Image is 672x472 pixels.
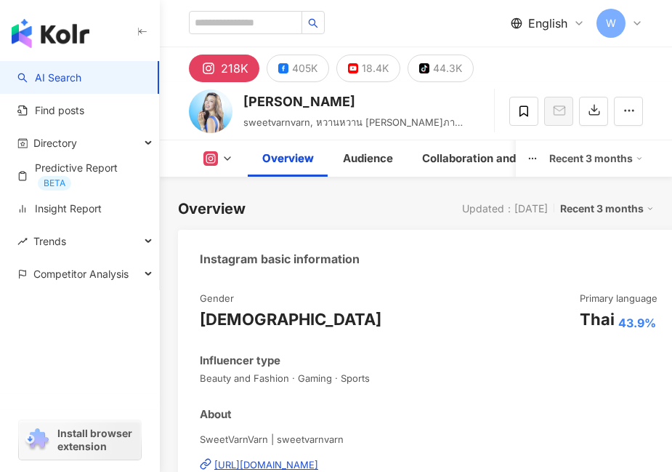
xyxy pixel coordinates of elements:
div: About [200,407,232,422]
button: 405K [267,55,329,82]
span: Install browser extension [57,427,137,453]
div: Gender [200,292,234,305]
a: Predictive ReportBETA [17,161,147,191]
img: logo [12,19,89,48]
a: Find posts [17,103,84,118]
button: 18.4K [336,55,400,82]
div: [DEMOGRAPHIC_DATA] [200,308,381,331]
div: 44.3K [433,58,462,79]
span: sweetvarnvarn, หวานหวาน [PERSON_NAME]ภา พาณิช[PERSON_NAME] Fanclub [243,116,463,143]
div: Audience [343,150,393,167]
a: [URL][DOMAIN_NAME] [200,458,657,471]
div: Overview [178,199,246,219]
span: Competitor Analysis [33,257,129,290]
span: Directory [33,127,77,159]
div: 18.4K [362,58,389,79]
span: 43.9% [618,315,656,331]
div: Overview [262,150,314,167]
span: English [528,15,567,31]
a: Insight Report [17,201,102,216]
a: chrome extensionInstall browser extension [19,420,141,460]
div: Thai [580,308,615,331]
div: Updated：[DATE] [462,203,548,215]
span: search [308,18,318,28]
span: Beauty and Fashion · Gaming · Sports [200,372,657,385]
img: KOL Avatar [189,89,232,133]
div: Influencer type [200,353,280,368]
div: Instagram basic information [200,251,360,267]
span: SweetVarnVarn | sweetvarnvarn [200,433,657,446]
div: 218K [221,58,248,79]
span: rise [17,236,28,247]
span: W [606,15,616,31]
a: searchAI Search [17,71,81,85]
div: Recent 3 months [549,147,643,170]
div: Recent 3 months [560,199,654,218]
div: [PERSON_NAME] [243,92,472,111]
span: Trends [33,225,66,257]
button: 44.3K [408,55,474,82]
div: Primary language [580,292,657,305]
div: Collaboration and value [422,150,548,167]
div: [URL][DOMAIN_NAME] [214,458,318,471]
button: 218K [189,55,259,82]
img: chrome extension [23,428,51,452]
div: 405K [292,58,317,79]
